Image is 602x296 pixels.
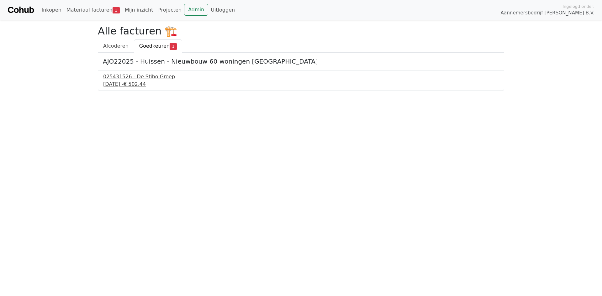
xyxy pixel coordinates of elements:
[208,4,237,16] a: Uitloggen
[64,4,122,16] a: Materiaal facturen1
[98,39,134,53] a: Afcoderen
[39,4,64,16] a: Inkopen
[98,25,504,37] h2: Alle facturen 🏗️
[156,4,184,16] a: Projecten
[103,43,129,49] span: Afcoderen
[103,73,499,80] div: 025431526 - De Stiho Groep
[122,4,156,16] a: Mijn inzicht
[562,3,594,9] span: Ingelogd onder:
[139,43,170,49] span: Goedkeuren
[8,3,34,18] a: Cohub
[103,58,499,65] h5: AJO22025 - Huissen - Nieuwbouw 60 woningen [GEOGRAPHIC_DATA]
[170,43,177,49] span: 1
[134,39,182,53] a: Goedkeuren1
[184,4,208,16] a: Admin
[113,7,120,13] span: 1
[103,80,499,88] div: [DATE] -
[500,9,594,17] span: Aannemersbedrijf [PERSON_NAME] B.V.
[124,81,146,87] span: € 502,44
[103,73,499,88] a: 025431526 - De Stiho Groep[DATE] -€ 502,44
